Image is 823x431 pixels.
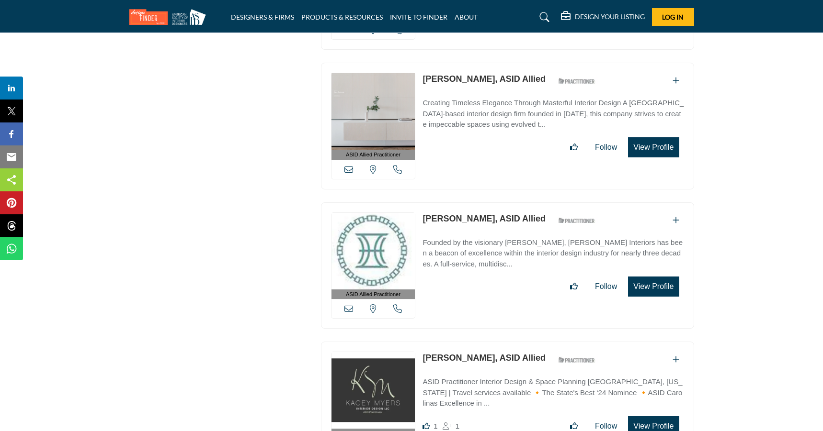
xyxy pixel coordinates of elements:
[423,237,684,270] p: Founded by the visionary [PERSON_NAME], [PERSON_NAME] Interiors has been a beacon of excellence w...
[589,138,623,157] button: Follow
[331,73,415,150] img: Carola Hinojosa, ASID Allied
[555,354,598,366] img: ASID Qualified Practitioners Badge Icon
[564,138,584,157] button: Like listing
[434,422,437,430] span: 1
[423,98,684,130] p: Creating Timeless Elegance Through Masterful Interior Design A [GEOGRAPHIC_DATA]-based interior d...
[564,277,584,296] button: Like listing
[555,215,598,227] img: ASID Qualified Practitioners Badge Icon
[673,77,679,85] a: Add To List
[555,75,598,87] img: ASID Qualified Practitioners Badge Icon
[455,13,478,21] a: ABOUT
[423,376,684,409] p: ASID Practitioner Interior Design & Space Planning [GEOGRAPHIC_DATA], [US_STATE] | Travel service...
[231,13,294,21] a: DESIGNERS & FIRMS
[301,13,383,21] a: PRODUCTS & RESOURCES
[673,355,679,364] a: Add To List
[423,232,684,270] a: Founded by the visionary [PERSON_NAME], [PERSON_NAME] Interiors has been a beacon of excellence w...
[331,213,415,299] a: ASID Allied Practitioner
[575,12,645,21] h5: DESIGN YOUR LISTING
[673,216,679,224] a: Add To List
[423,353,546,363] a: [PERSON_NAME], ASID Allied
[662,13,684,21] span: Log In
[423,214,546,223] a: [PERSON_NAME], ASID Allied
[423,422,430,430] i: Like
[423,74,546,84] a: [PERSON_NAME], ASID Allied
[346,151,400,159] span: ASID Allied Practitioner
[331,213,415,289] img: Carolyn Hultman, ASID Allied
[652,8,694,26] button: Log In
[129,9,211,25] img: Site Logo
[331,352,415,429] img: Kacey Myers, ASID Allied
[423,352,546,365] p: Kacey Myers, ASID Allied
[530,10,556,25] a: Search
[346,290,400,298] span: ASID Allied Practitioner
[331,73,415,160] a: ASID Allied Practitioner
[423,73,546,86] p: Carola Hinojosa, ASID Allied
[628,137,679,157] button: View Profile
[456,422,459,430] span: 1
[423,371,684,409] a: ASID Practitioner Interior Design & Space Planning [GEOGRAPHIC_DATA], [US_STATE] | Travel service...
[561,11,645,23] div: DESIGN YOUR LISTING
[423,212,546,225] p: Carolyn Hultman, ASID Allied
[589,277,623,296] button: Follow
[628,276,679,297] button: View Profile
[390,13,447,21] a: INVITE TO FINDER
[423,92,684,130] a: Creating Timeless Elegance Through Masterful Interior Design A [GEOGRAPHIC_DATA]-based interior d...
